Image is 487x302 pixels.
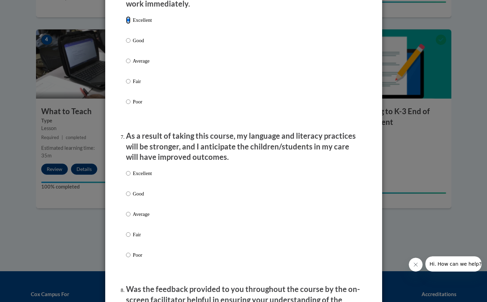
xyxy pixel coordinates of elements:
[133,37,152,44] p: Good
[133,57,152,65] p: Average
[126,16,130,24] input: Excellent
[133,16,152,24] p: Excellent
[126,190,130,198] input: Good
[126,210,130,218] input: Average
[133,170,152,177] p: Excellent
[133,251,152,259] p: Poor
[126,57,130,65] input: Average
[126,170,130,177] input: Excellent
[126,131,361,163] p: As a result of taking this course, my language and literacy practices will be stronger, and I ant...
[133,190,152,198] p: Good
[133,77,152,85] p: Fair
[126,77,130,85] input: Fair
[126,251,130,259] input: Poor
[133,231,152,238] p: Fair
[133,98,152,106] p: Poor
[126,98,130,106] input: Poor
[133,210,152,218] p: Average
[425,256,481,272] iframe: Message from company
[126,37,130,44] input: Good
[126,231,130,238] input: Fair
[409,258,423,272] iframe: Close message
